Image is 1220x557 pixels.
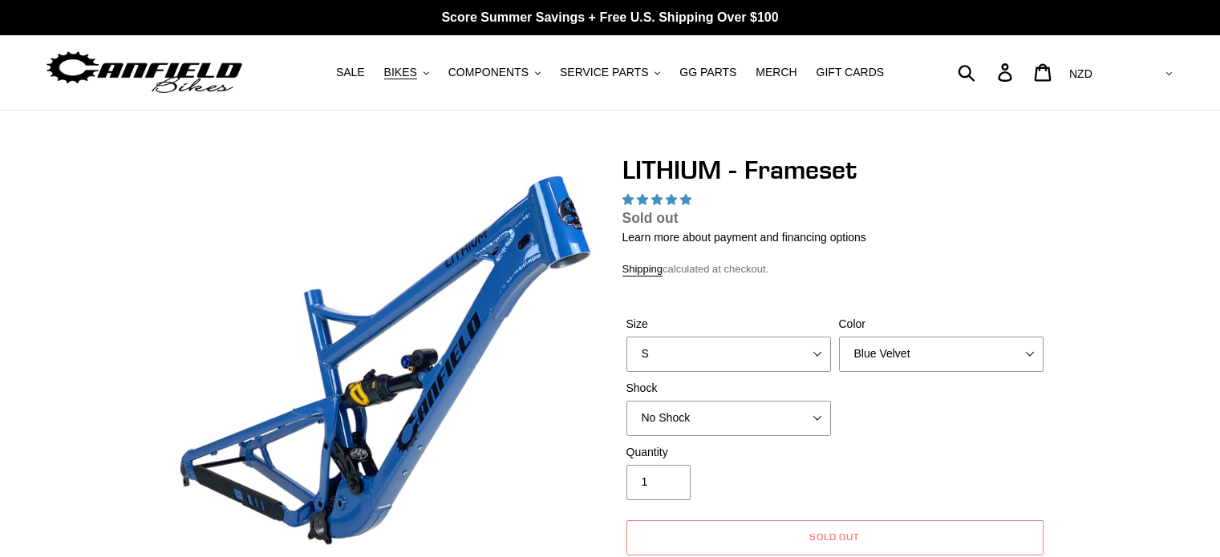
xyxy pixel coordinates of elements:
span: GG PARTS [679,66,736,79]
button: SERVICE PARTS [552,62,668,83]
span: 5.00 stars [622,193,695,206]
label: Quantity [626,444,831,461]
a: GIFT CARDS [809,62,893,83]
a: MERCH [748,62,805,83]
h1: LITHIUM - Frameset [622,155,1048,185]
img: Canfield Bikes [44,47,245,98]
a: Shipping [622,263,663,276]
button: COMPONENTS [440,62,549,83]
a: SALE [328,62,373,83]
div: calculated at checkout. [622,261,1048,277]
a: GG PARTS [671,62,744,83]
span: SALE [336,66,365,79]
span: Sold out [809,531,861,543]
label: Color [839,316,1044,333]
button: BIKES [376,62,437,83]
input: Search [967,54,1007,90]
span: Sold out [622,210,679,226]
span: MERCH [756,66,796,79]
button: Sold out [626,520,1044,555]
label: Shock [626,380,831,397]
a: Learn more about payment and financing options [622,231,866,244]
span: BIKES [384,66,417,79]
label: Size [626,316,831,333]
span: GIFT CARDS [817,66,885,79]
span: SERVICE PARTS [560,66,648,79]
span: COMPONENTS [448,66,529,79]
